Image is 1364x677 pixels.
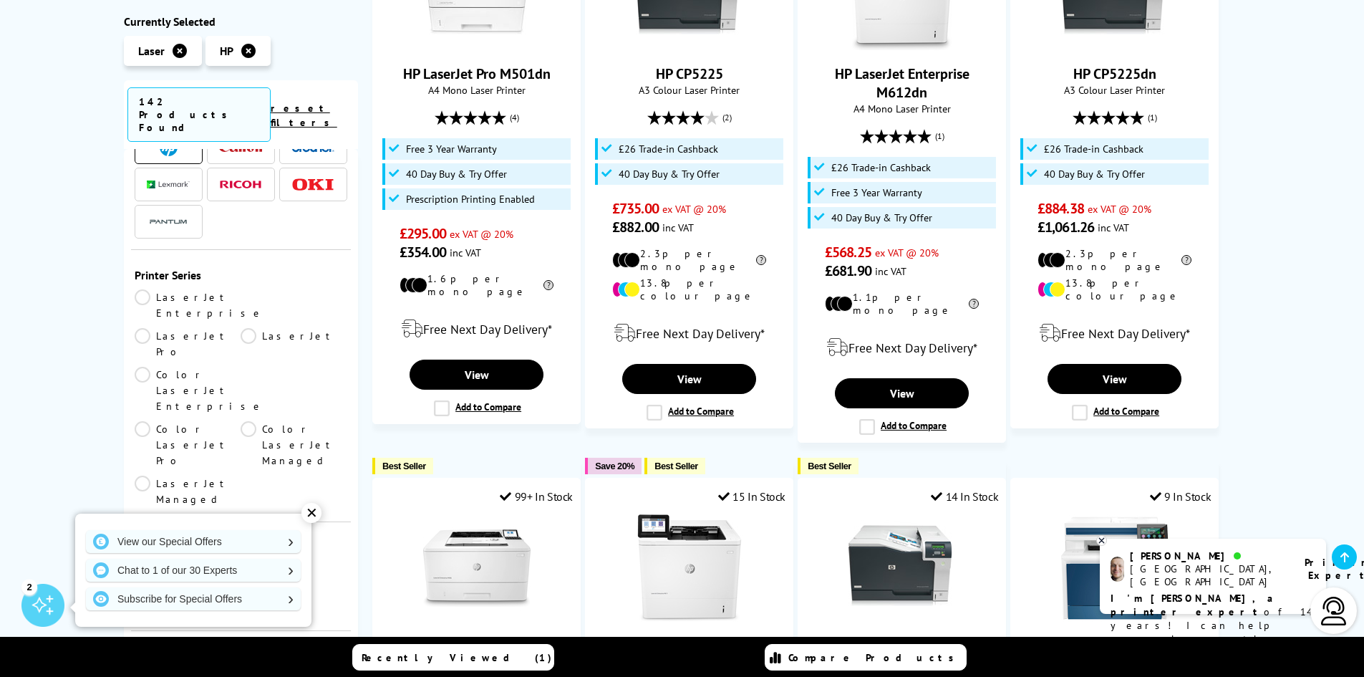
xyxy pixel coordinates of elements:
div: [PERSON_NAME] [1130,549,1287,562]
button: Best Seller [372,458,433,474]
button: Save 20% [585,458,642,474]
span: 40 Day Buy & Try Offer [619,168,720,180]
span: 40 Day Buy & Try Offer [406,168,507,180]
img: ashley-livechat.png [1111,557,1124,582]
a: Recently Viewed (1) [352,644,554,671]
div: 15 In Stock [718,489,785,504]
b: I'm [PERSON_NAME], a printer expert [1111,592,1277,618]
img: Lexmark [147,181,190,189]
span: (1) [935,123,944,150]
span: £26 Trade-in Cashback [1044,143,1143,155]
a: View [835,378,968,408]
img: Ricoh [219,181,262,188]
span: £26 Trade-in Cashback [619,143,718,155]
label: Add to Compare [1072,405,1159,421]
img: HP LaserJet Enterprise M611dn [636,514,743,622]
div: modal_delivery [593,313,785,353]
span: 40 Day Buy & Try Offer [831,212,932,224]
div: 99+ In Stock [500,489,573,504]
span: ex VAT @ 20% [1088,202,1151,216]
span: £681.90 [825,261,871,280]
span: ex VAT @ 20% [450,227,513,241]
a: LaserJet Managed [135,476,241,507]
span: £884.38 [1037,199,1084,218]
span: Best Seller [654,461,698,471]
span: Compare Products [788,651,962,664]
div: [GEOGRAPHIC_DATA], [GEOGRAPHIC_DATA] [1130,562,1287,588]
a: HP LaserJet Enterprise M612dn [835,64,969,102]
span: HP [220,44,233,58]
span: ex VAT @ 20% [662,202,726,216]
span: Free 3 Year Warranty [406,143,497,155]
span: ex VAT @ 20% [875,246,939,259]
a: HP CP5225dn [1061,39,1169,53]
span: Laser [138,44,165,58]
label: Add to Compare [859,419,947,435]
span: £735.00 [612,199,659,218]
span: Recently Viewed (1) [362,651,552,664]
div: 9 In Stock [1150,489,1211,504]
div: modal_delivery [806,327,998,368]
div: Currently Selected [124,14,359,29]
a: View [1048,364,1181,394]
span: (4) [510,104,519,131]
span: inc VAT [450,246,481,259]
a: View our Special Offers [86,530,301,553]
span: £882.00 [612,218,659,236]
a: HP Color LaserJet Pro MFP 4302fdw [1061,610,1169,625]
div: modal_delivery [1018,313,1211,353]
a: LaserJet [241,328,347,360]
button: Best Seller [644,458,705,474]
a: Compare Products [765,644,967,671]
a: View [410,360,543,390]
div: ✕ [301,503,321,523]
a: Color LaserJet Pro [135,421,241,469]
a: Ricoh [219,176,262,193]
li: 2.3p per mono page [612,247,766,273]
img: Pantum [147,213,190,231]
span: 142 Products Found [127,87,271,142]
li: 13.8p per colour page [612,277,766,302]
a: Lexmark [147,176,190,193]
li: 1.6p per mono page [400,272,553,298]
img: HP CP5225n [848,514,956,622]
button: Best Seller [798,458,858,474]
a: Chat to 1 of our 30 Experts [86,559,301,582]
span: A4 Mono Laser Printer [380,83,573,97]
span: £26 Trade-in Cashback [831,162,931,173]
a: HP CP5225dn [1073,64,1156,83]
span: Free 3 Year Warranty [831,187,922,198]
div: 14 In Stock [931,489,998,504]
a: LaserJet Enterprise [135,289,264,321]
a: Color LaserJet Enterprise [135,367,264,414]
span: A3 Colour Laser Printer [593,83,785,97]
a: HP LaserJet Enterprise M611dn [636,610,743,625]
span: Best Seller [808,461,851,471]
li: 2.3p per mono page [1037,247,1191,273]
img: HP Color LaserJet Pro MFP 4302fdw [1061,514,1169,622]
span: (2) [722,104,732,131]
span: £568.25 [825,243,871,261]
a: OKI [291,176,334,193]
li: 13.8p per colour page [1037,277,1191,302]
a: Color LaserJet Managed [241,421,347,469]
div: 2 [21,579,37,595]
span: Save 20% [595,461,634,471]
span: inc VAT [662,221,694,234]
a: Subscribe for Special Offers [86,587,301,610]
span: A3 Colour Laser Printer [1018,83,1211,97]
span: £1,061.26 [1037,218,1094,236]
a: HP CP5225n [848,610,956,625]
a: HP LaserJet Enterprise M612dn [848,39,956,53]
div: Printer Series [135,268,348,282]
span: £295.00 [400,224,446,243]
img: OKI [291,178,334,191]
a: HP CP5225 [656,64,723,83]
img: HP LaserJet Enterprise M406dn [423,514,531,622]
span: inc VAT [1098,221,1129,234]
span: £354.00 [400,243,446,261]
label: Add to Compare [647,405,734,421]
a: HP LaserJet Pro M501dn [403,64,551,83]
a: reset filters [271,102,337,129]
